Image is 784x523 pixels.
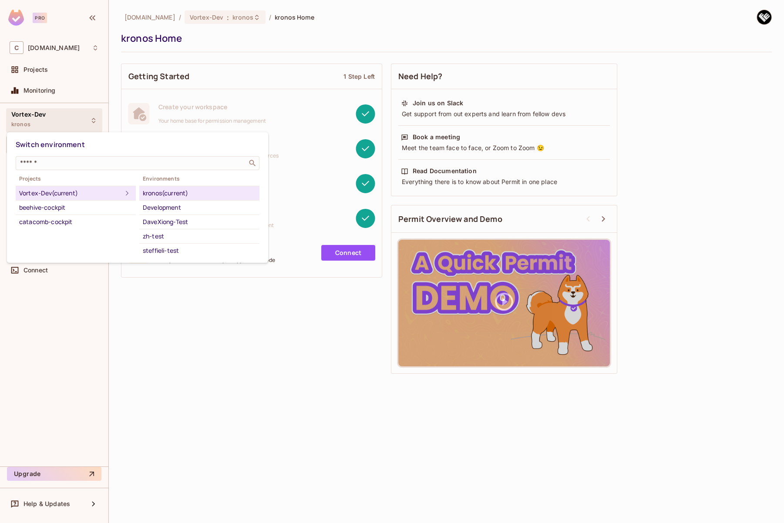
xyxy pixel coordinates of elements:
div: kronos (current) [143,188,256,198]
div: Development [143,202,256,213]
div: DaveXiong-Test [143,217,256,227]
span: Switch environment [16,140,85,149]
span: Environments [139,175,259,182]
div: steffieli-test [143,245,256,256]
div: Vortex-Dev (current) [19,188,122,198]
div: zh-test [143,231,256,241]
span: Projects [16,175,136,182]
div: beehive-cockpit [19,202,132,213]
div: catacomb-cockpit [19,217,132,227]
